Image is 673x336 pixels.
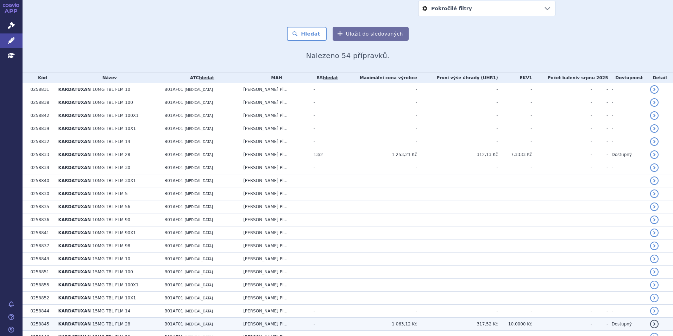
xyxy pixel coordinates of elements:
[417,292,498,305] td: -
[58,100,91,105] span: KARDATUXAN
[498,83,532,96] td: -
[27,292,55,305] td: 0258852
[185,218,213,222] span: [MEDICAL_DATA]
[240,318,310,331] td: [PERSON_NAME] Pl...
[58,139,91,144] span: KARDATUXAN
[310,226,341,239] td: -
[185,296,213,300] span: [MEDICAL_DATA]
[27,135,55,148] td: 0258832
[341,239,417,253] td: -
[592,200,608,213] td: -
[417,135,498,148] td: -
[58,126,91,131] span: KARDATUXAN
[498,200,532,213] td: -
[240,200,310,213] td: [PERSON_NAME] Pl...
[498,292,532,305] td: -
[498,109,532,122] td: -
[240,279,310,292] td: [PERSON_NAME] Pl...
[27,174,55,187] td: 0258840
[417,73,498,83] th: První výše úhrady (UHR1)
[310,292,341,305] td: -
[240,122,310,135] td: [PERSON_NAME] Pl...
[310,109,341,122] td: -
[185,88,213,92] span: [MEDICAL_DATA]
[240,73,310,83] th: MAH
[532,226,592,239] td: -
[27,239,55,253] td: 0258837
[650,176,659,185] a: detail
[185,192,213,196] span: [MEDICAL_DATA]
[58,322,91,326] span: KARDATUXAN
[592,135,608,148] td: -
[164,191,183,196] span: B01AF01
[498,174,532,187] td: -
[532,239,592,253] td: -
[592,122,608,135] td: -
[532,318,592,331] td: -
[164,230,183,235] span: B01AF01
[310,187,341,200] td: -
[498,226,532,239] td: -
[164,217,183,222] span: B01AF01
[341,135,417,148] td: -
[592,187,608,200] td: -
[608,226,647,239] td: -
[498,266,532,279] td: -
[498,161,532,174] td: -
[92,178,136,183] span: 10MG TBL FLM 30X1
[417,279,498,292] td: -
[92,87,130,92] span: 10MG TBL FLM 10
[498,148,532,161] td: 7,3333 Kč
[310,266,341,279] td: -
[650,163,659,172] a: detail
[650,320,659,328] a: detail
[58,230,91,235] span: KARDATUXAN
[27,122,55,135] td: 0258839
[592,279,608,292] td: -
[608,305,647,318] td: -
[608,174,647,187] td: -
[185,179,213,183] span: [MEDICAL_DATA]
[592,148,608,161] td: -
[27,83,55,96] td: 0258831
[608,109,647,122] td: -
[58,243,91,248] span: KARDATUXAN
[333,27,409,41] button: Uložit do sledovaných
[650,229,659,237] a: detail
[27,161,55,174] td: 0258834
[240,305,310,318] td: [PERSON_NAME] Pl...
[532,83,592,96] td: -
[417,200,498,213] td: -
[650,124,659,133] a: detail
[240,174,310,187] td: [PERSON_NAME] Pl...
[164,243,183,248] span: B01AF01
[592,213,608,226] td: -
[592,305,608,318] td: -
[27,200,55,213] td: 0258835
[592,109,608,122] td: -
[58,178,91,183] span: KARDATUXAN
[58,269,91,274] span: KARDATUXAN
[164,309,183,313] span: B01AF01
[199,75,214,80] a: hledat
[608,318,647,331] td: Dostupný
[323,75,338,80] a: hledat
[608,239,647,253] td: -
[92,282,138,287] span: 15MG TBL FLM 100X1
[27,187,55,200] td: 0258830
[92,256,130,261] span: 15MG TBL FLM 10
[341,187,417,200] td: -
[532,253,592,266] td: -
[592,83,608,96] td: -
[650,98,659,107] a: detail
[58,204,91,209] span: KARDATUXAN
[92,309,130,313] span: 15MG TBL FLM 14
[310,122,341,135] td: -
[240,161,310,174] td: [PERSON_NAME] Pl...
[185,270,213,274] span: [MEDICAL_DATA]
[310,279,341,292] td: -
[647,73,673,83] th: Detail
[164,152,183,157] span: B01AF01
[532,109,592,122] td: -
[532,213,592,226] td: -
